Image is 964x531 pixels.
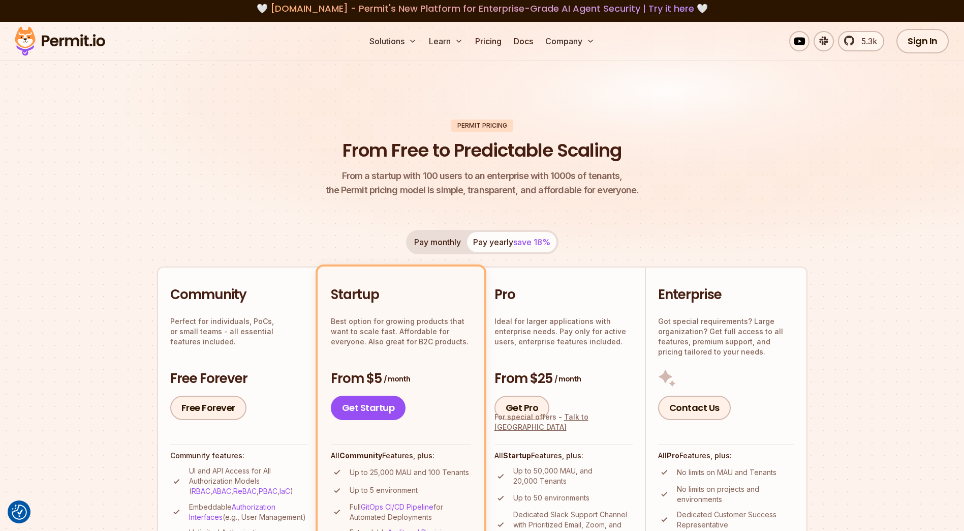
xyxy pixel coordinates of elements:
[170,316,307,347] p: Perfect for individuals, PoCs, or small teams - all essential features included.
[259,487,277,495] a: PBAC
[170,451,307,461] h4: Community features:
[658,451,794,461] h4: All Features, plus:
[10,24,110,58] img: Permit logo
[339,451,382,460] strong: Community
[24,2,940,16] div: 🤍 🤍
[838,31,884,51] a: 5.3k
[658,316,794,357] p: Got special requirements? Large organization? Get full access to all features, premium support, a...
[170,286,307,304] h2: Community
[541,31,599,51] button: Company
[189,503,275,521] a: Authorization Interfaces
[270,2,694,15] span: [DOMAIN_NAME] - Permit's New Platform for Enterprise-Grade AI Agent Security |
[326,169,639,197] p: the Permit pricing model is simple, transparent, and affordable for everyone.
[677,484,794,505] p: No limits on projects and environments
[350,485,418,495] p: Up to 5 environment
[365,31,421,51] button: Solutions
[279,487,290,495] a: IaC
[326,169,639,183] span: From a startup with 100 users to an enterprise with 1000s of tenants,
[170,370,307,388] h3: Free Forever
[494,370,633,388] h3: From $25
[331,451,471,461] h4: All Features, plus:
[350,502,471,522] p: Full for Automated Deployments
[331,370,471,388] h3: From $5
[384,374,410,384] span: / month
[331,286,471,304] h2: Startup
[510,31,537,51] a: Docs
[12,505,27,520] img: Revisit consent button
[471,31,506,51] a: Pricing
[677,510,794,530] p: Dedicated Customer Success Representative
[494,412,633,432] div: For special offers -
[189,502,307,522] p: Embeddable (e.g., User Management)
[425,31,467,51] button: Learn
[170,396,246,420] a: Free Forever
[233,487,257,495] a: ReBAC
[451,120,513,132] div: Permit Pricing
[189,466,307,496] p: UI and API Access for All Authorization Models ( , , , , )
[192,487,210,495] a: RBAC
[494,316,633,347] p: Ideal for larger applications with enterprise needs. Pay only for active users, enterprise featur...
[331,316,471,347] p: Best option for growing products that want to scale fast. Affordable for everyone. Also great for...
[896,29,949,53] a: Sign In
[677,467,776,478] p: No limits on MAU and Tenants
[331,396,406,420] a: Get Startup
[648,2,694,15] a: Try it here
[658,396,731,420] a: Contact Us
[658,286,794,304] h2: Enterprise
[408,232,467,252] button: Pay monthly
[343,138,621,163] h1: From Free to Predictable Scaling
[361,503,433,511] a: GitOps CI/CD Pipeline
[494,286,633,304] h2: Pro
[503,451,531,460] strong: Startup
[350,467,469,478] p: Up to 25,000 MAU and 100 Tenants
[855,35,877,47] span: 5.3k
[513,493,589,503] p: Up to 50 environments
[494,396,550,420] a: Get Pro
[554,374,581,384] span: / month
[12,505,27,520] button: Consent Preferences
[667,451,679,460] strong: Pro
[494,451,633,461] h4: All Features, plus:
[212,487,231,495] a: ABAC
[513,466,633,486] p: Up to 50,000 MAU, and 20,000 Tenants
